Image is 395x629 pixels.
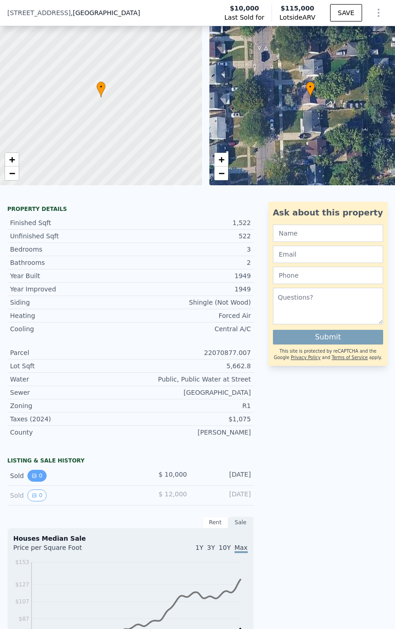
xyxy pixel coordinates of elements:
div: Siding [10,298,130,307]
a: Zoom in [5,153,19,167]
div: Bedrooms [10,245,130,254]
span: 10Y [219,544,230,551]
div: [DATE] [194,470,251,482]
div: Heating [10,311,130,320]
div: Year Improved [10,285,130,294]
div: Houses Median Sale [13,534,248,543]
div: Zoning [10,401,130,410]
button: View historical data [27,489,47,501]
div: Year Built [10,271,130,280]
input: Phone [273,267,383,284]
div: 3 [130,245,251,254]
div: LISTING & SALE HISTORY [7,457,254,466]
div: 522 [130,231,251,241]
a: Zoom out [214,167,228,180]
a: Privacy Policy [291,355,320,360]
span: Max [235,544,248,553]
span: $ 10,000 [159,471,187,478]
input: Name [273,225,383,242]
div: [GEOGRAPHIC_DATA] [130,388,251,397]
div: • [96,81,106,97]
div: Rent [203,516,228,528]
div: 2 [130,258,251,267]
span: Last Sold for [224,13,265,22]
input: Email [273,246,383,263]
span: Lotside ARV [279,13,315,22]
div: Price per Square Foot [13,543,130,558]
div: Lot Sqft [10,361,130,371]
div: Forced Air [130,311,251,320]
div: Ask about this property [273,206,383,219]
div: Central A/C [130,324,251,333]
span: − [9,167,15,179]
a: Zoom out [5,167,19,180]
a: Terms of Service [331,355,368,360]
div: Property details [7,205,254,213]
div: Public, Public Water at Street [130,375,251,384]
span: − [218,167,224,179]
span: + [9,154,15,165]
div: [PERSON_NAME] [130,428,251,437]
span: [STREET_ADDRESS] [7,8,71,17]
span: 1Y [195,544,203,551]
div: Sewer [10,388,130,397]
span: • [306,83,315,91]
span: $ 12,000 [159,490,187,498]
tspan: $127 [15,581,29,588]
div: • [306,81,315,97]
span: 3Y [207,544,215,551]
button: Show Options [369,4,388,22]
div: Sold [10,489,123,501]
div: 1,522 [130,218,251,227]
div: 1949 [130,271,251,280]
div: 5,662.8 [130,361,251,371]
a: Zoom in [214,153,228,167]
tspan: $107 [15,599,29,605]
div: 22070877.007 [130,348,251,357]
div: County [10,428,130,437]
div: Taxes (2024) [10,414,130,424]
tspan: $153 [15,559,29,565]
div: Parcel [10,348,130,357]
tspan: $87 [19,616,29,622]
span: $115,000 [281,5,315,12]
span: $10,000 [230,4,259,13]
div: Unfinished Sqft [10,231,130,241]
button: View historical data [27,470,47,482]
span: , [GEOGRAPHIC_DATA] [71,8,140,17]
div: Finished Sqft [10,218,130,227]
div: This site is protected by reCAPTCHA and the Google and apply. [273,348,383,361]
button: Submit [273,330,383,344]
div: Cooling [10,324,130,333]
div: Water [10,375,130,384]
div: Sold [10,470,123,482]
div: Shingle (Not Wood) [130,298,251,307]
span: • [96,83,106,91]
button: SAVE [330,4,362,22]
div: [DATE] [194,489,251,501]
div: $1,075 [130,414,251,424]
span: + [218,154,224,165]
div: 1949 [130,285,251,294]
div: Bathrooms [10,258,130,267]
div: Sale [228,516,254,528]
div: R1 [130,401,251,410]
